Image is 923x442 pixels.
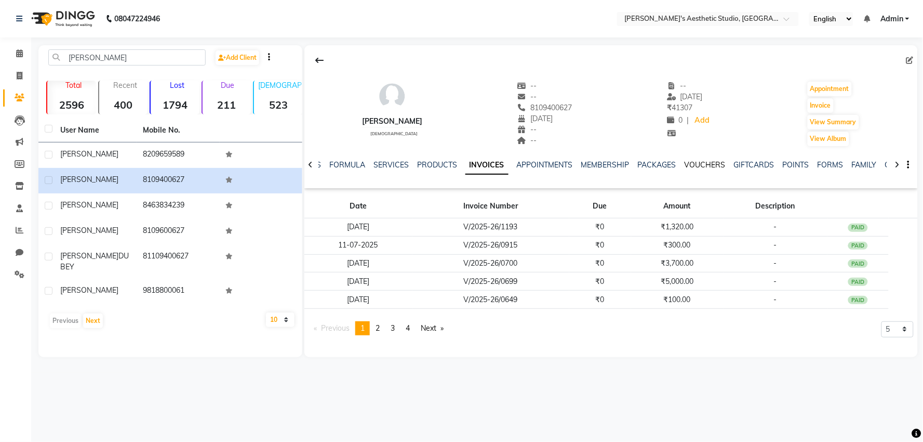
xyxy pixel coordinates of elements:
span: 0 [667,115,683,125]
span: - [774,222,777,231]
div: PAID [848,242,868,250]
th: Date [304,194,412,218]
p: Due [205,81,251,90]
td: [DATE] [304,254,412,272]
span: -- [517,136,537,145]
td: [DATE] [304,291,412,309]
td: ₹1,320.00 [631,218,724,237]
span: 1 [360,323,365,333]
p: Total [51,81,96,90]
td: ₹300.00 [631,236,724,254]
p: [DEMOGRAPHIC_DATA] [258,81,303,90]
span: 41307 [667,103,692,112]
span: [PERSON_NAME] [60,149,118,159]
td: 8109400627 [137,168,219,193]
div: PAID [848,296,868,304]
a: APPOINTMENTS [517,160,573,170]
td: ₹3,700.00 [631,254,724,272]
td: [DATE] [304,218,412,237]
th: Due [569,194,631,218]
strong: 400 [99,98,148,111]
span: [PERSON_NAME] [60,251,118,261]
a: GIFTCARDS [734,160,774,170]
td: 8109600627 [137,219,219,244]
span: [DEMOGRAPHIC_DATA] [371,131,418,136]
a: PRODUCTS [417,160,457,170]
td: 11-07-2025 [304,236,412,254]
td: ₹0 [569,218,631,237]
td: ₹100.00 [631,291,724,309]
p: Recent [103,81,148,90]
span: ₹ [667,103,672,112]
strong: 1794 [151,98,199,111]
span: 8109400627 [517,103,572,112]
a: FORMS [818,160,844,170]
td: ₹0 [569,236,631,254]
span: | [687,115,689,126]
th: Description [724,194,827,218]
div: Back to Client [309,50,330,70]
td: ₹5,000.00 [631,272,724,291]
td: ₹0 [569,291,631,309]
td: V/2025-26/0700 [412,254,569,272]
th: User Name [54,119,137,142]
img: avatar [377,81,408,112]
span: -- [517,125,537,134]
strong: 2596 [47,98,96,111]
td: 8463834239 [137,193,219,219]
a: PACKAGES [638,160,676,170]
td: V/2025-26/0699 [412,272,569,291]
a: SERVICES [373,160,409,170]
span: - [774,258,777,268]
a: POINTS [783,160,809,170]
nav: Pagination [309,321,449,335]
span: [PERSON_NAME] [60,226,118,235]
a: VOUCHERS [685,160,726,170]
button: Appointment [808,82,852,96]
a: FORMULA [329,160,365,170]
th: Invoice Number [412,194,569,218]
strong: 523 [254,98,303,111]
b: 08047224946 [114,4,160,33]
span: [PERSON_NAME] [60,200,118,210]
span: Admin [880,14,903,24]
div: PAID [848,224,868,232]
span: 3 [391,323,395,333]
div: [PERSON_NAME] [362,116,422,127]
span: - [774,277,777,286]
td: V/2025-26/0915 [412,236,569,254]
p: Lost [155,81,199,90]
a: Next [416,321,449,335]
td: ₹0 [569,254,631,272]
span: 2 [376,323,380,333]
span: [PERSON_NAME] [60,175,118,184]
th: Mobile No. [137,119,219,142]
td: V/2025-26/1193 [412,218,569,237]
a: Add [693,113,711,128]
td: V/2025-26/0649 [412,291,569,309]
span: 4 [406,323,410,333]
button: Invoice [808,98,834,113]
img: logo [26,4,98,33]
span: - [774,295,777,304]
th: Amount [631,194,724,218]
a: CARDS [885,160,911,170]
button: Next [83,314,103,328]
button: View Summary [808,115,859,129]
a: MEMBERSHIP [581,160,630,170]
td: 9818800061 [137,279,219,304]
span: [DATE] [517,114,553,123]
div: PAID [848,259,868,268]
span: [PERSON_NAME] [60,285,118,295]
span: Previous [321,323,350,333]
button: View Album [808,132,849,146]
span: - [774,240,777,250]
td: 8209659589 [137,142,219,168]
span: -- [517,92,537,101]
td: 81109400627 [137,244,219,279]
td: ₹0 [569,272,631,291]
td: [DATE] [304,272,412,291]
span: -- [517,81,537,90]
a: INVOICES [465,156,509,175]
a: FAMILY [852,160,877,170]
